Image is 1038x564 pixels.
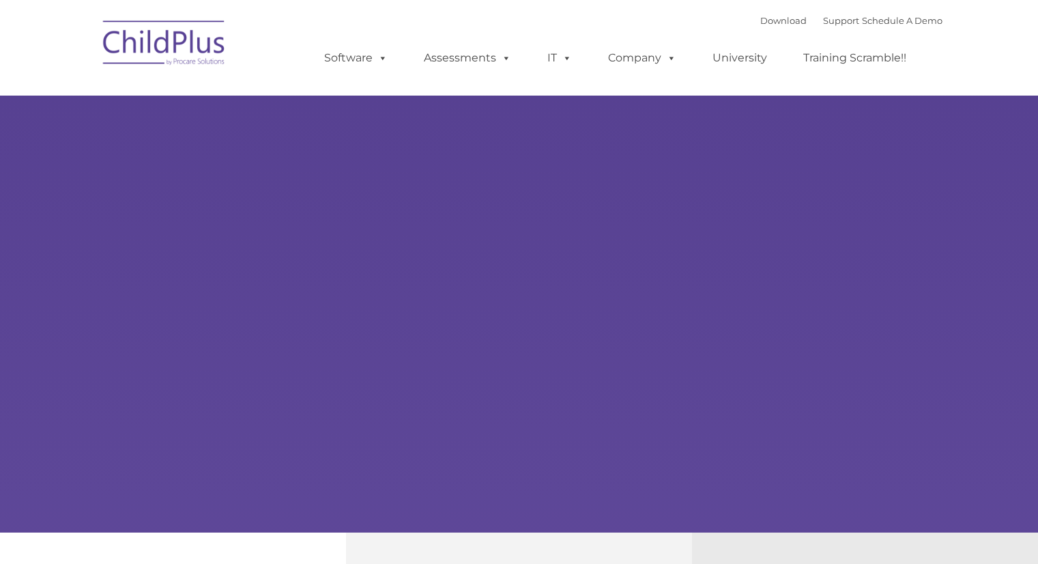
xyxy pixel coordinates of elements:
img: ChildPlus by Procare Solutions [96,11,233,79]
a: Software [311,44,401,72]
a: University [699,44,781,72]
a: Schedule A Demo [862,15,942,26]
a: Support [823,15,859,26]
font: | [760,15,942,26]
a: Download [760,15,807,26]
a: IT [534,44,586,72]
a: Training Scramble!! [790,44,920,72]
a: Assessments [410,44,525,72]
a: Company [594,44,690,72]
